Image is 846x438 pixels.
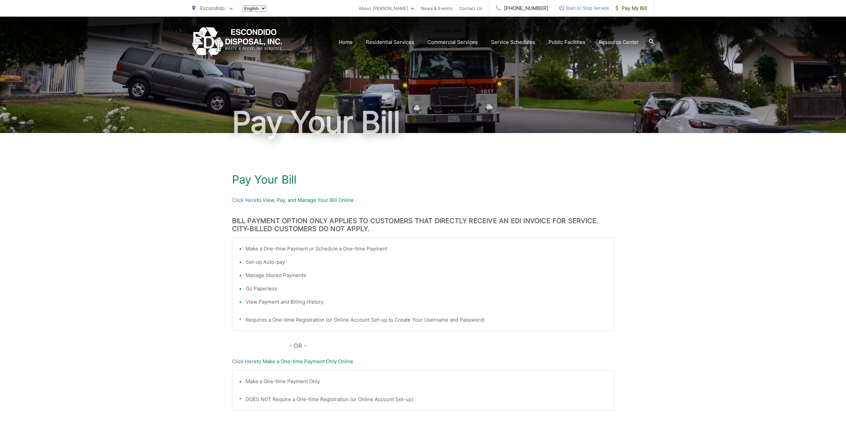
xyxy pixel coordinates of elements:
[246,245,607,253] li: Make a One-time Payment or Schedule a One-time Payment
[246,377,607,385] li: Make a One-time Payment Only
[459,4,482,12] a: Contact Us
[289,341,614,351] p: - OR -
[192,106,654,139] h1: Pay Your Bill
[246,298,607,306] li: View Payment and Billing History
[239,316,607,324] p: * Requires a One-time Registration (or Online Account Set-up to Create Your Username and Password)
[232,196,614,204] p: to View, Pay, and Manage Your Bill Online
[246,271,607,279] li: Manage Stored Payments
[232,173,614,186] h1: Pay Your Bill
[232,217,614,233] h3: BILL PAYMENT OPTION ONLY APPLIES TO CUSTOMERS THAT DIRECTLY RECEIVE AN EDI INVOICE FOR SERVICE. C...
[339,38,353,46] a: Home
[359,4,414,12] a: About [PERSON_NAME]
[232,358,257,365] a: Click Here
[246,285,607,293] li: Go Paperless
[616,4,647,12] span: Pay My Bill
[421,4,452,12] a: News & Events
[246,258,607,266] li: Set-up Auto-pay
[427,38,478,46] a: Commercial Services
[548,38,585,46] a: Public Facilities
[243,5,266,12] select: Select a language
[232,358,614,365] p: to Make a One-time Payment Only Online
[232,196,257,204] a: Click Here
[192,27,282,57] a: EDCD logo. Return to the homepage.
[239,395,607,403] p: * DOES NOT Require a One-time Registration (or Online Account Set-up)
[491,38,535,46] a: Service Schedules
[599,38,639,46] a: Resource Center
[366,38,414,46] a: Residential Services
[200,5,225,11] span: Escondido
